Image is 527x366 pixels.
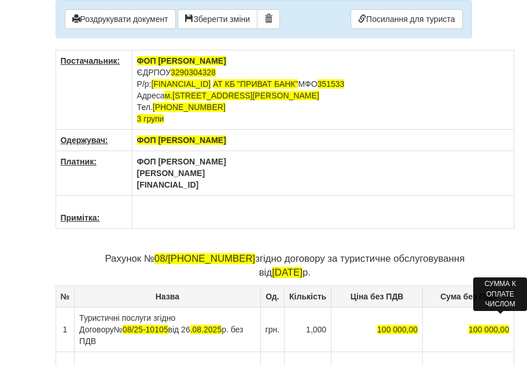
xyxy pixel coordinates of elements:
span: АТ КБ "ПРИВАТ БАНК" [213,79,298,89]
a: Посилання для туриста [351,9,462,29]
td: 1 [56,307,75,352]
th: Назва [75,286,260,307]
th: ФОП [PERSON_NAME] [PERSON_NAME] [FINANCIAL_ID] [132,151,514,196]
th: Ціна без ПДВ [331,286,423,307]
span: 3 групи [137,114,164,123]
th: Кількість [285,286,331,307]
span: [DATE] [272,267,303,278]
span: 08/25-10105 [123,325,168,334]
th: Од. [260,286,285,307]
td: грн. [260,307,285,352]
button: Зберегти зміни [178,9,257,29]
u: Примітка: [61,213,100,222]
th: № [56,286,75,307]
span: 100 000,00 [469,325,509,334]
p: Рахунок № згідно договору за туристичне обслуговування від р. [56,252,515,280]
span: 3290304328 [171,68,216,77]
td: 1,000 [285,307,331,352]
span: ФОП [PERSON_NAME] [137,136,226,145]
u: Одержувач: [61,136,108,145]
u: Платник: [61,157,97,166]
td: Туристичні послуги згідно Договору від 26 р. без ПДВ [75,307,260,352]
span: [PHONE_NUMBER] [153,103,226,112]
u: Постачальник: [61,56,120,65]
div: СУММА К ОПЛАТЕ ЧИСЛОМ [473,277,527,310]
span: 351533 [318,79,345,89]
span: № [114,325,168,334]
th: Сума без ПДВ [423,286,514,307]
span: 08/[PHONE_NUMBER] [154,253,255,264]
span: ФОП [PERSON_NAME] [137,56,226,65]
button: Роздрукувати документ [65,9,176,29]
td: ЄДРПОУ Р/р: МФО Адреса Тел. [132,50,514,130]
span: [FINANCIAL_ID] [152,79,211,89]
span: м.[STREET_ADDRESS][PERSON_NAME] [164,91,319,100]
span: 100 000,00 [377,325,418,334]
span: .08.2025 [190,325,222,334]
